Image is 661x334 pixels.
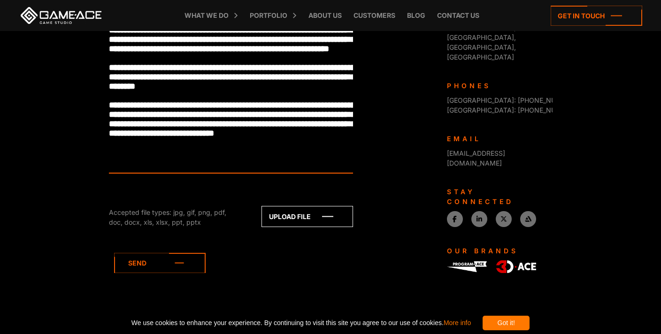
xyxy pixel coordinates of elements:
[447,246,546,256] div: Our Brands
[444,319,471,326] a: More info
[447,187,546,206] div: Stay connected
[447,261,487,272] img: Program-Ace
[447,149,505,167] a: [EMAIL_ADDRESS][DOMAIN_NAME]
[447,96,576,104] span: [GEOGRAPHIC_DATA]: [PHONE_NUMBER]
[483,316,530,330] div: Got it!
[447,14,516,61] span: [GEOGRAPHIC_DATA], [GEOGRAPHIC_DATA], [GEOGRAPHIC_DATA], [GEOGRAPHIC_DATA]
[447,106,576,114] span: [GEOGRAPHIC_DATA]: [PHONE_NUMBER]
[114,253,206,273] a: Send
[447,81,546,91] div: Phones
[496,260,536,273] img: 3D-Ace
[261,206,353,227] a: Upload file
[447,134,546,144] div: Email
[551,6,642,26] a: Get in touch
[131,316,471,330] span: We use cookies to enhance your experience. By continuing to visit this site you agree to our use ...
[109,207,240,227] div: Accepted file types: jpg, gif, png, pdf, doc, docx, xls, xlsx, ppt, pptx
